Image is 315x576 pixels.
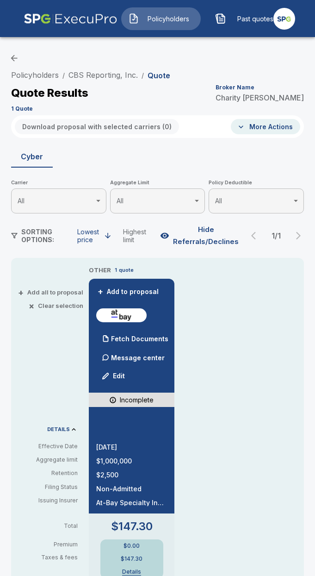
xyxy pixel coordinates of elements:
img: atbaycybersurplus [100,308,143,322]
p: Total [19,523,85,529]
p: Message center [111,353,165,363]
p: Non-Admitted [96,486,167,492]
span: Policyholders [143,14,194,24]
nav: breadcrumb [11,70,170,80]
img: Past quotes Icon [215,13,226,24]
span: Policy Deductible [209,179,304,187]
p: At-Bay Specialty Insurance Company [96,500,167,506]
button: Past quotes IconPast quotes [208,7,288,30]
button: Details [113,569,150,575]
p: Filing Status [19,483,78,491]
span: SORTING OPTIONS: [21,228,66,244]
button: More Actions [231,119,300,134]
a: CBS Reporting, Inc. [68,70,138,80]
button: Download proposal with selected carriers (0) [15,119,179,134]
p: Charity [PERSON_NAME] [216,94,304,101]
span: + [18,289,24,295]
p: Fetch Documents [111,336,168,342]
p: Effective Date [19,442,78,451]
p: $1,000,000 [96,458,167,464]
span: Aggregate Limit [110,179,205,187]
a: Policyholders [11,70,59,80]
span: + [98,288,103,295]
button: Cyber [11,145,53,168]
p: DETAILS [47,427,70,432]
p: OTHER [89,266,111,275]
span: All [117,197,124,205]
span: Past quotes [230,14,281,24]
img: Policyholders Icon [128,13,139,24]
img: AA Logo [24,4,117,33]
p: 1 Quote [11,106,33,112]
span: All [18,197,25,205]
span: All [215,197,222,205]
p: Taxes & fees [19,555,85,560]
button: Hide Referrals/Declines [163,221,237,251]
div: Lowest price [77,228,100,244]
p: Premium [19,542,85,547]
p: $147.30 [121,556,142,562]
p: $147.30 [111,521,153,532]
button: Edit [98,367,130,385]
button: +Add all to proposal [20,289,83,295]
p: [DATE] [96,444,167,451]
img: Agency Icon [273,8,295,30]
button: ×Clear selection [31,303,83,309]
div: Highest limit [123,228,146,244]
a: Agency Icon [273,4,295,33]
p: $2,500 [96,472,167,478]
button: +Add to proposal [96,287,161,297]
p: Incomplete [120,395,154,405]
p: Retention [19,469,78,477]
button: Policyholders IconPolicyholders [121,7,201,30]
p: Quote [148,72,170,79]
p: Broker Name [216,85,254,90]
p: Aggregate limit [19,456,78,464]
p: Issuing Insurer [19,496,78,505]
p: 1 [115,266,117,274]
p: 1 / 1 [267,232,285,239]
span: Carrier [11,179,106,187]
p: $0.00 [124,543,140,549]
li: / [142,70,144,80]
p: quote [119,266,134,274]
span: × [29,303,34,309]
li: / [62,70,65,80]
p: Quote Results [11,88,88,99]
